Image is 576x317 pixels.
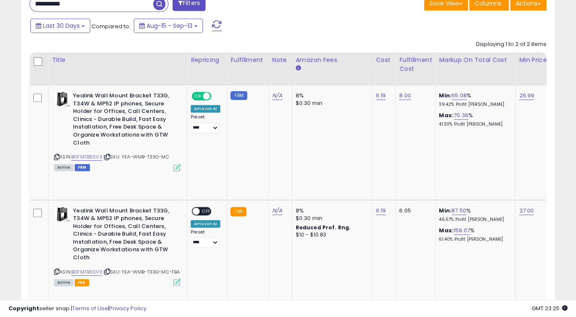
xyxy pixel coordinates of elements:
[272,91,282,100] a: N/A
[454,226,470,235] a: 159.07
[43,21,80,30] span: Last 30 Days
[435,52,516,86] th: The percentage added to the cost of goods (COGS) that forms the calculator for Min & Max prices.
[75,164,90,171] span: FBM
[146,21,192,30] span: Aug-15 - Sep-13
[73,207,176,264] b: Yealink Wall Mount Bracket T33G, T34W & MP52 IP phones, Secure Holder for Offices, Call Centers, ...
[532,304,568,312] span: 2025-10-14 23:25 GMT
[296,231,366,239] div: $10 - $10.83
[439,91,452,99] b: Min:
[230,56,265,64] div: Fulfillment
[296,99,366,107] div: $0.30 min
[376,91,386,100] a: 6.19
[72,304,108,312] a: Terms of Use
[439,227,509,242] div: %
[439,102,509,107] p: 39.42% Profit [PERSON_NAME]
[439,217,509,223] p: 46.67% Profit [PERSON_NAME]
[296,207,366,215] div: 8%
[54,92,71,108] img: 31jE1it1WSL._SL40_.jpg
[454,111,468,120] a: 70.36
[103,153,169,160] span: | SKU: YEA-WMB-T33G-MC
[439,121,509,127] p: 41.30% Profit [PERSON_NAME]
[103,269,180,275] span: | SKU: YEA-WMB-T33G-MC-FBA
[8,304,39,312] strong: Copyright
[399,207,429,215] div: 6.05
[296,92,366,99] div: 8%
[439,207,509,223] div: %
[399,56,432,73] div: Fulfillment Cost
[439,56,512,64] div: Markup on Total Cost
[476,40,546,48] div: Displaying 1 to 2 of 2 items
[439,207,452,215] b: Min:
[439,226,454,234] b: Max:
[191,56,223,64] div: Repricing
[519,207,534,215] a: 27.00
[210,93,224,100] span: OFF
[519,91,534,100] a: 26.99
[439,236,509,242] p: 61.40% Profit [PERSON_NAME]
[54,279,73,286] span: All listings currently available for purchase on Amazon
[272,56,289,64] div: Note
[134,19,203,33] button: Aug-15 - Sep-13
[191,114,220,133] div: Preset:
[519,56,562,64] div: Min Price
[376,56,392,64] div: Cost
[8,305,146,313] div: seller snap | |
[191,105,220,113] div: Amazon AI
[191,229,220,248] div: Preset:
[376,207,386,215] a: 6.19
[452,207,466,215] a: 87.50
[75,279,89,286] span: FBA
[296,224,351,231] b: Reduced Prof. Rng.
[296,56,369,64] div: Amazon Fees
[200,207,213,215] span: OFF
[296,215,366,222] div: $0.30 min
[54,92,181,170] div: ASIN:
[73,92,176,149] b: Yealink Wall Mount Bracket T33G, T34W & MP52 IP phones, Secure Holder for Offices, Call Centers, ...
[272,207,282,215] a: N/A
[452,91,467,100] a: 65.08
[399,91,411,100] a: 8.00
[439,112,509,127] div: %
[52,56,184,64] div: Title
[439,92,509,107] div: %
[54,207,181,285] div: ASIN:
[54,207,71,223] img: 31jE1it1WSL._SL40_.jpg
[192,93,203,100] span: ON
[109,304,146,312] a: Privacy Policy
[30,19,90,33] button: Last 30 Days
[230,207,246,216] small: FBA
[191,220,220,228] div: Amazon AI
[71,153,102,161] a: B0FM7B6SV3
[54,164,73,171] span: All listings currently available for purchase on Amazon
[71,269,102,276] a: B0FM7B6SV3
[296,64,301,72] small: Amazon Fees.
[230,91,247,100] small: FBM
[439,111,454,119] b: Max:
[92,22,130,30] span: Compared to:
